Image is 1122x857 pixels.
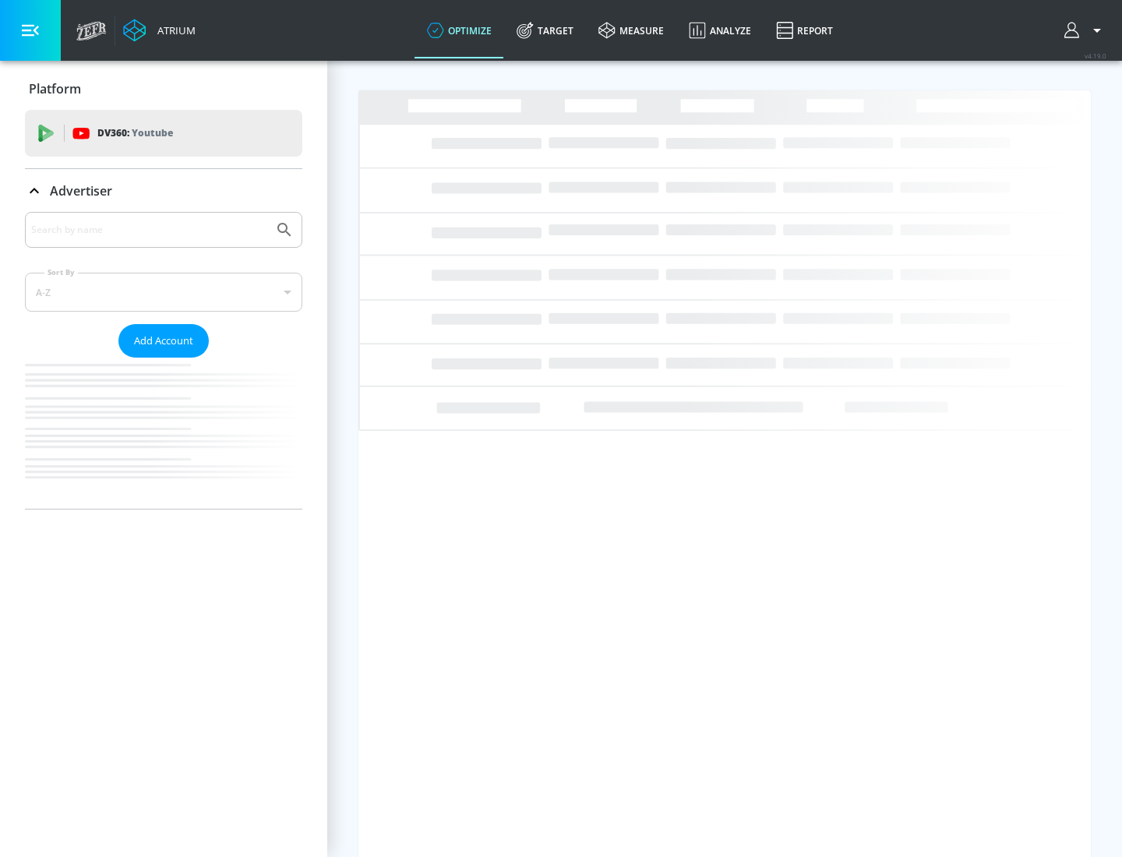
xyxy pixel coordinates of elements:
[676,2,764,58] a: Analyze
[134,332,193,350] span: Add Account
[25,212,302,509] div: Advertiser
[1085,51,1106,60] span: v 4.19.0
[25,273,302,312] div: A-Z
[25,110,302,157] div: DV360: Youtube
[25,358,302,509] nav: list of Advertiser
[25,67,302,111] div: Platform
[151,23,196,37] div: Atrium
[50,182,112,199] p: Advertiser
[118,324,209,358] button: Add Account
[123,19,196,42] a: Atrium
[586,2,676,58] a: measure
[25,169,302,213] div: Advertiser
[31,220,267,240] input: Search by name
[132,125,173,141] p: Youtube
[44,267,78,277] label: Sort By
[97,125,173,142] p: DV360:
[764,2,845,58] a: Report
[415,2,504,58] a: optimize
[29,80,81,97] p: Platform
[504,2,586,58] a: Target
